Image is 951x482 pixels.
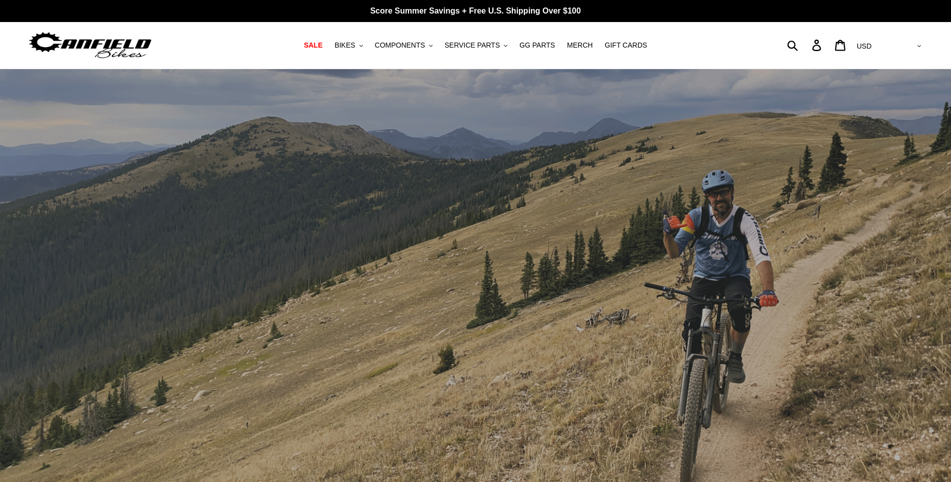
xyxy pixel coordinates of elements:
span: MERCH [567,41,593,50]
input: Search [793,34,818,56]
span: SALE [304,41,322,50]
a: GG PARTS [514,39,560,52]
span: COMPONENTS [375,41,425,50]
img: Canfield Bikes [28,30,153,61]
span: BIKES [334,41,355,50]
button: COMPONENTS [370,39,438,52]
span: GIFT CARDS [605,41,647,50]
a: GIFT CARDS [600,39,652,52]
button: BIKES [329,39,367,52]
span: SERVICE PARTS [445,41,500,50]
a: SALE [299,39,327,52]
a: MERCH [562,39,598,52]
span: GG PARTS [519,41,555,50]
button: SERVICE PARTS [440,39,512,52]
